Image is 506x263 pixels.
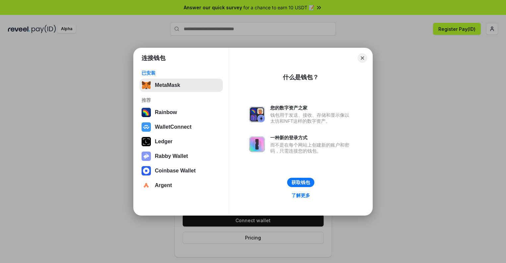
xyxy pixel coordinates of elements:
div: 什么是钱包？ [283,73,319,81]
div: Argent [155,182,172,188]
div: Rainbow [155,109,177,115]
img: svg+xml,%3Csvg%20width%3D%2228%22%20height%3D%2228%22%20viewBox%3D%220%200%2028%2028%22%20fill%3D... [142,122,151,132]
button: Rabby Wallet [140,150,223,163]
img: svg+xml,%3Csvg%20xmlns%3D%22http%3A%2F%2Fwww.w3.org%2F2000%2Fsvg%22%20fill%3D%22none%22%20viewBox... [142,152,151,161]
img: svg+xml,%3Csvg%20xmlns%3D%22http%3A%2F%2Fwww.w3.org%2F2000%2Fsvg%22%20width%3D%2228%22%20height%3... [142,137,151,146]
div: 了解更多 [291,192,310,198]
div: 获取钱包 [291,179,310,185]
img: svg+xml,%3Csvg%20width%3D%2228%22%20height%3D%2228%22%20viewBox%3D%220%200%2028%2028%22%20fill%3D... [142,166,151,175]
button: Argent [140,179,223,192]
div: 钱包用于发送、接收、存储和显示像以太坊和NFT这样的数字资产。 [270,112,352,124]
a: 了解更多 [287,191,314,200]
h1: 连接钱包 [142,54,165,62]
div: MetaMask [155,82,180,88]
div: Coinbase Wallet [155,168,196,174]
button: Close [358,53,367,63]
button: Coinbase Wallet [140,164,223,177]
img: svg+xml,%3Csvg%20fill%3D%22none%22%20height%3D%2233%22%20viewBox%3D%220%200%2035%2033%22%20width%... [142,81,151,90]
div: Ledger [155,139,172,145]
img: svg+xml,%3Csvg%20width%3D%2228%22%20height%3D%2228%22%20viewBox%3D%220%200%2028%2028%22%20fill%3D... [142,181,151,190]
div: 一种新的登录方式 [270,135,352,141]
div: WalletConnect [155,124,192,130]
div: Rabby Wallet [155,153,188,159]
img: svg+xml,%3Csvg%20width%3D%22120%22%20height%3D%22120%22%20viewBox%3D%220%200%20120%20120%22%20fil... [142,108,151,117]
button: MetaMask [140,79,223,92]
div: 而不是在每个网站上创建新的账户和密码，只需连接您的钱包。 [270,142,352,154]
img: svg+xml,%3Csvg%20xmlns%3D%22http%3A%2F%2Fwww.w3.org%2F2000%2Fsvg%22%20fill%3D%22none%22%20viewBox... [249,106,265,122]
button: 获取钱包 [287,178,314,187]
button: WalletConnect [140,120,223,134]
div: 推荐 [142,97,221,103]
div: 您的数字资产之家 [270,105,352,111]
button: Rainbow [140,106,223,119]
img: svg+xml,%3Csvg%20xmlns%3D%22http%3A%2F%2Fwww.w3.org%2F2000%2Fsvg%22%20fill%3D%22none%22%20viewBox... [249,136,265,152]
button: Ledger [140,135,223,148]
div: 已安装 [142,70,221,76]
